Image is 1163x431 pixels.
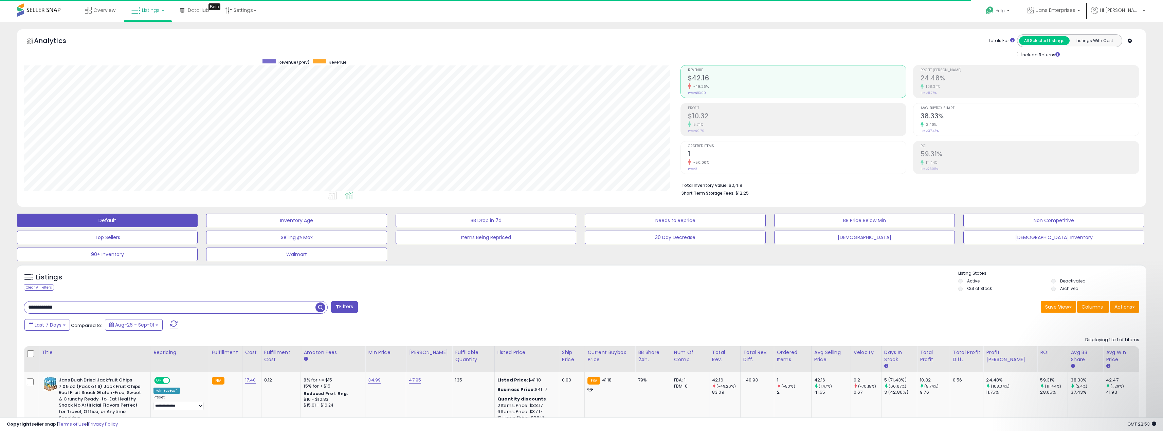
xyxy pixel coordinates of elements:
div: 3 (42.86%) [884,389,917,395]
small: (1.47%) [819,384,832,389]
span: OFF [169,378,180,384]
div: Total Profit [920,349,947,363]
h5: Analytics [34,36,79,47]
strong: Copyright [7,421,32,427]
div: 15% for > $15 [304,383,360,389]
div: Fulfillable Quantity [455,349,491,363]
a: 17.40 [245,377,256,384]
a: Hi [PERSON_NAME] [1091,7,1145,22]
small: (-70.15%) [858,384,876,389]
div: 42.16 [814,377,851,383]
button: Needs to Reprice [585,214,765,227]
div: 42.16 [712,377,740,383]
div: Total Rev. Diff. [743,349,771,363]
b: Business Price: [497,386,535,393]
span: Profit [PERSON_NAME] [921,68,1139,72]
i: Get Help [985,6,994,15]
small: -50.00% [691,160,709,165]
small: Avg BB Share. [1071,363,1075,369]
div: Current Buybox Price [587,349,632,363]
div: [PERSON_NAME] [409,349,449,356]
button: Default [17,214,198,227]
a: Privacy Policy [88,421,118,427]
b: Total Inventory Value: [682,182,728,188]
span: Help [996,8,1005,14]
small: Prev: $83.09 [688,91,706,95]
li: $2,419 [682,181,1134,189]
button: BB Drop in 7d [396,214,576,227]
span: ON [155,378,163,384]
span: $12.25 [735,190,749,196]
small: -49.26% [691,84,709,89]
div: FBM: 0 [674,383,704,389]
button: Columns [1077,301,1109,313]
small: (108.34%) [991,384,1010,389]
a: 34.99 [368,377,381,384]
div: 79% [638,377,666,383]
div: Totals For [988,38,1015,44]
div: Repricing [153,349,206,356]
img: 51RP9SceEOL._SL40_.jpg [43,377,57,391]
div: Include Returns [1012,51,1068,58]
div: Total Rev. [712,349,738,363]
div: Profit [PERSON_NAME] [986,349,1034,363]
div: Days In Stock [884,349,914,363]
small: Prev: 11.75% [921,91,937,95]
small: 108.34% [924,84,940,89]
div: 42.47 [1106,377,1139,383]
small: Amazon Fees. [304,356,308,362]
div: 38.33% [1071,377,1103,383]
span: Last 7 Days [35,321,61,328]
b: Quantity discounts [497,396,546,402]
div: 83.09 [712,389,740,395]
div: Displaying 1 to 1 of 1 items [1085,337,1139,343]
div: Avg Win Price [1106,349,1136,363]
div: Fulfillment Cost [264,349,298,363]
span: Hi [PERSON_NAME] [1100,7,1141,14]
span: Jans Enterprises [1036,7,1075,14]
small: Prev: 37.43% [921,129,939,133]
div: 59.31% [1040,377,1068,383]
b: Short Term Storage Fees: [682,190,734,196]
div: : [497,396,554,402]
span: ROI [921,144,1139,148]
div: 11.75% [986,389,1037,395]
div: Min Price [368,349,403,356]
small: Avg Win Price. [1106,363,1110,369]
div: $41.18 [497,377,554,383]
div: 1 [777,377,811,383]
label: Archived [1060,286,1078,291]
h2: 59.31% [921,150,1139,159]
small: Prev: 2 [688,167,697,171]
div: Ordered Items [777,349,808,363]
button: Actions [1110,301,1139,313]
div: Ship Price [562,349,582,363]
div: $10 - $10.83 [304,397,360,403]
div: Title [42,349,148,356]
h2: 38.33% [921,112,1139,121]
div: Fulfillment [212,349,239,356]
h2: $10.32 [688,112,906,121]
div: BB Share 24h. [638,349,668,363]
small: FBA [587,377,600,385]
b: Reduced Prof. Rng. [304,391,348,396]
small: Prev: $9.76 [688,129,704,133]
div: Win BuyBox * [153,388,180,394]
div: 8% for <= $15 [304,377,360,383]
button: BB Price Below Min [774,214,955,227]
button: Save View [1041,301,1076,313]
label: Active [967,278,980,284]
label: Out of Stock [967,286,992,291]
div: 24.48% [986,377,1037,383]
label: Deactivated [1060,278,1086,284]
small: Days In Stock. [884,363,888,369]
span: Profit [688,106,906,110]
button: [DEMOGRAPHIC_DATA] [774,231,955,244]
div: $15.01 - $16.24 [304,403,360,408]
button: All Selected Listings [1019,36,1070,45]
span: Avg. Buybox Share [921,106,1139,110]
h5: Listings [36,273,62,282]
div: Cost [245,349,258,356]
small: FBA [212,377,224,385]
div: Avg BB Share [1071,349,1100,363]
